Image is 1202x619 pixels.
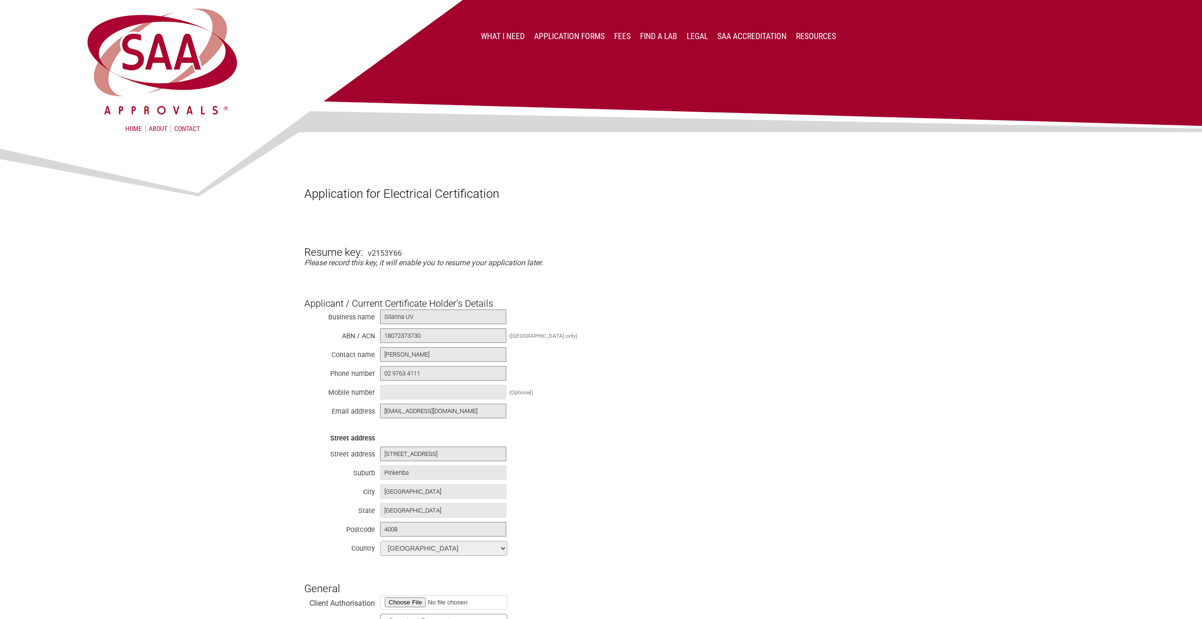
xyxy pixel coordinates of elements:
div: State [304,505,375,514]
a: Legal [687,32,708,41]
a: Fees [614,32,631,41]
img: SAA Approvals [84,6,241,117]
a: About [146,125,171,132]
div: (Optional) [509,389,533,396]
div: Street address [304,448,375,457]
div: Country [304,542,375,552]
div: Suburb [304,467,375,476]
div: ([GEOGRAPHIC_DATA] only) [509,333,577,339]
h3: General [304,567,898,595]
div: Email address [304,405,375,415]
a: Contact [174,125,200,132]
div: Postcode [304,523,375,533]
div: Mobile number [304,386,375,396]
div: v2153Y66 [368,249,402,258]
div: Client Authorisation [304,596,375,606]
a: Find a lab [640,32,677,41]
div: Business name [304,311,375,320]
strong: Street address [330,434,375,442]
a: Application Forms [534,32,605,41]
div: Phone number [304,367,375,377]
em: Please record this key, it will enable you to resume your application later. [304,258,543,267]
div: City [304,486,375,495]
a: What I Need [481,32,525,41]
a: Resources [796,32,836,41]
h3: Applicant / Current Certificate Holder’s Details [304,283,898,309]
div: ABN / ACN [304,330,375,339]
a: SAA Accreditation [717,32,787,41]
h3: Resume key: [304,230,363,259]
div: Contact name [304,349,375,358]
a: Home [125,125,142,132]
